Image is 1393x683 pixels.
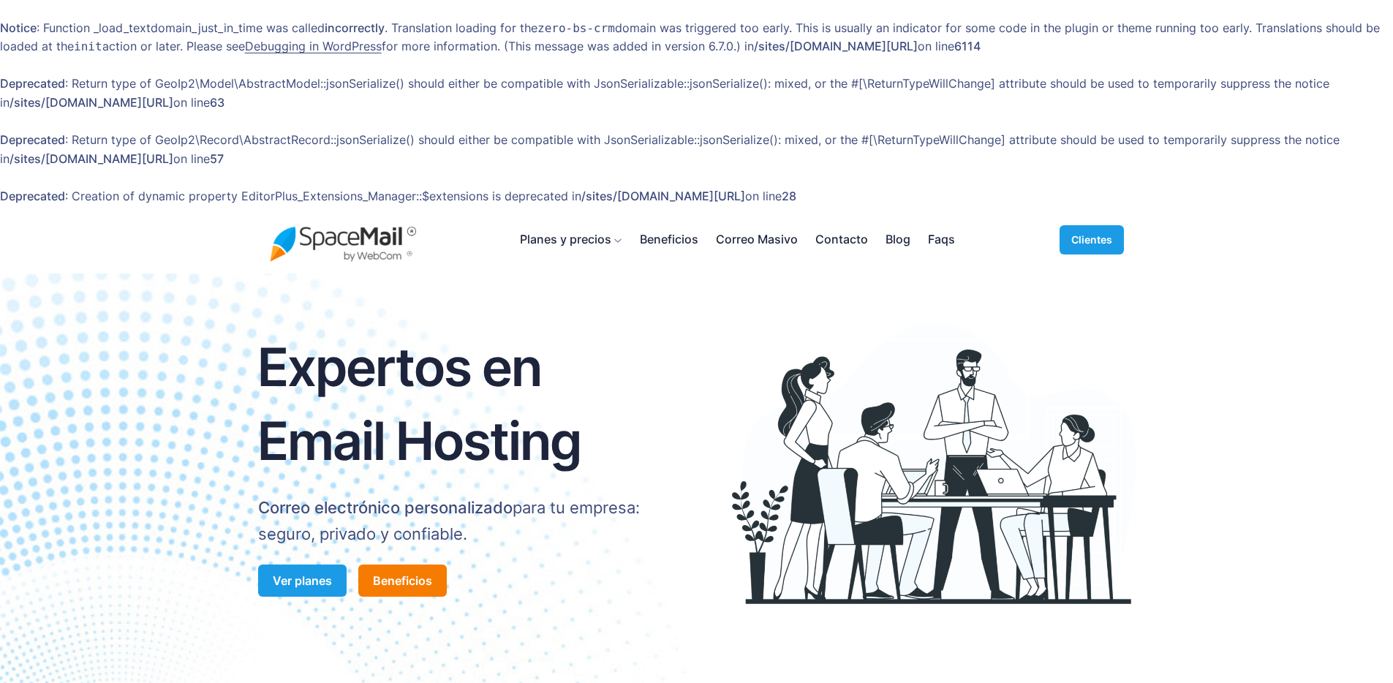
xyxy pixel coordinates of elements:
[210,151,224,166] b: 57
[358,565,447,597] a: Beneficios
[782,189,796,203] b: 28
[258,498,513,517] strong: Correo electrónico personalizado
[520,230,954,249] nav: Menu Principal
[74,39,102,53] code: init
[537,21,615,35] code: zero-bs-crm
[815,230,868,249] a: Contacto
[520,230,611,249] span: Planes y precios
[716,230,798,249] a: Correo Masivo
[325,20,385,35] strong: incorrectly
[258,495,662,546] p: para tu empresa: seguro, privado y confiable.
[581,189,745,203] b: /sites/[DOMAIN_NAME][URL]
[258,331,662,478] h1: Expertos en Email Hosting
[520,230,620,249] button: Submenú de Planes y precios
[954,39,981,53] b: 6114
[640,230,698,249] a: Beneficios
[210,95,224,110] b: 63
[928,230,955,249] a: Faqs
[886,230,910,249] a: Blog
[10,95,173,110] b: /sites/[DOMAIN_NAME][URL]
[10,151,173,166] b: /sites/[DOMAIN_NAME][URL]
[245,39,382,53] a: Debugging in WordPress
[270,218,416,262] img: Spacemail
[754,39,918,53] b: /sites/[DOMAIN_NAME][URL]
[258,565,347,597] a: Ver planes
[1060,225,1124,254] a: Clientes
